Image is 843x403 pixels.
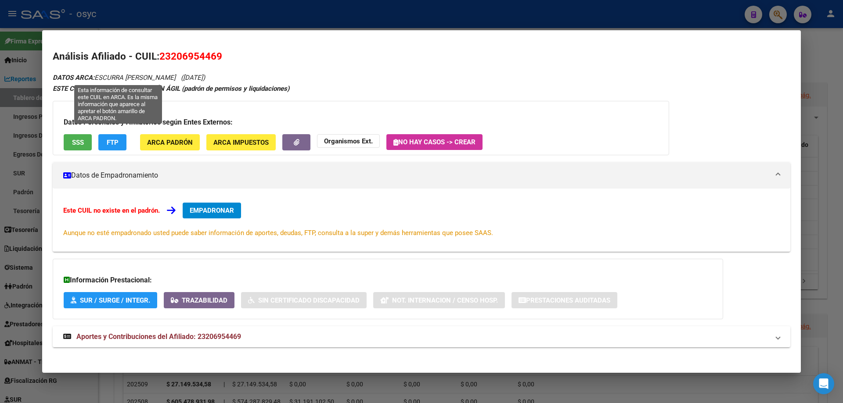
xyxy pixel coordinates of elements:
span: Aunque no esté empadronado usted puede saber información de aportes, deudas, FTP, consulta a la s... [63,229,493,237]
button: Prestaciones Auditadas [512,292,617,308]
strong: DATOS ARCA: [53,74,94,82]
span: 23206954469 [159,50,222,62]
span: ARCA Padrón [147,139,193,146]
mat-expansion-panel-header: Aportes y Contribuciones del Afiliado: 23206954469 [53,326,790,347]
button: Organismos Ext. [317,134,380,148]
span: EMPADRONAR [190,207,234,214]
span: ([DATE]) [181,74,205,82]
h3: Información Prestacional: [64,275,712,285]
strong: ESTE CUIL NO EXISTE EN EL PADRÓN ÁGIL (padrón de permisos y liquidaciones) [53,85,289,93]
button: No hay casos -> Crear [386,134,483,150]
span: ARCA Impuestos [213,139,269,146]
h3: Datos Personales y Afiliatorios según Entes Externos: [64,117,658,128]
span: Trazabilidad [182,296,227,304]
span: ESCURRA [PERSON_NAME] [53,74,176,82]
span: Prestaciones Auditadas [526,296,610,304]
div: Datos de Empadronamiento [53,189,790,252]
span: Aportes y Contribuciones del Afiliado: 23206954469 [76,332,241,341]
button: SSS [64,134,92,150]
button: FTP [98,134,126,150]
span: Not. Internacion / Censo Hosp. [392,296,498,304]
span: No hay casos -> Crear [393,138,476,146]
h2: Análisis Afiliado - CUIL: [53,49,790,64]
button: Sin Certificado Discapacidad [241,292,367,308]
span: FTP [107,139,119,146]
mat-panel-title: Datos de Empadronamiento [63,170,769,181]
button: EMPADRONAR [183,203,241,218]
span: Sin Certificado Discapacidad [258,296,360,304]
button: SUR / SURGE / INTEGR. [64,292,157,308]
button: ARCA Padrón [140,134,200,150]
strong: Organismos Ext. [324,137,373,145]
span: SUR / SURGE / INTEGR. [80,296,150,304]
button: ARCA Impuestos [206,134,276,150]
div: Open Intercom Messenger [813,373,834,394]
button: Not. Internacion / Censo Hosp. [373,292,505,308]
button: Trazabilidad [164,292,234,308]
strong: Este CUIL no existe en el padrón. [63,207,160,214]
mat-expansion-panel-header: Datos de Empadronamiento [53,162,790,189]
span: SSS [72,139,84,146]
